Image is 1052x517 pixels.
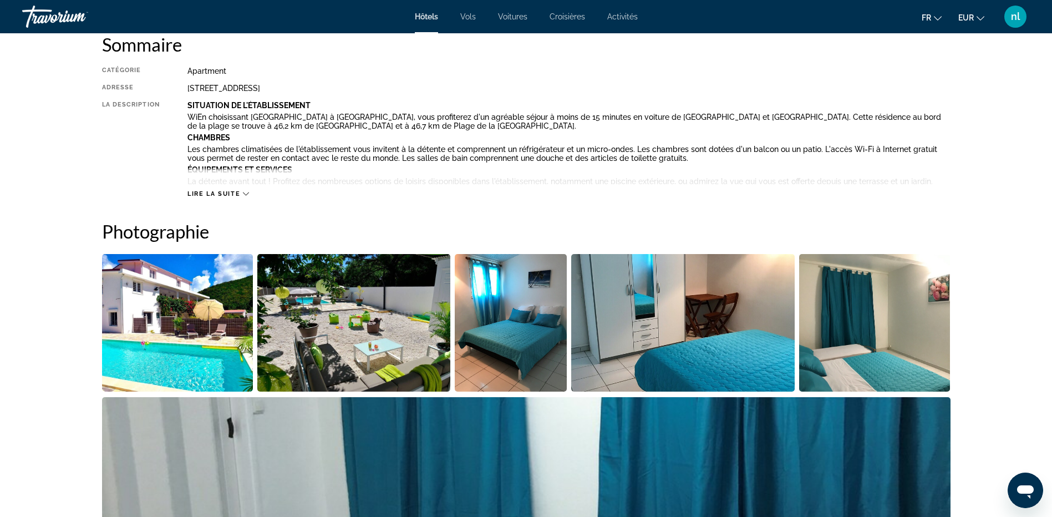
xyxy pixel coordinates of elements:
[455,254,567,392] button: Open full-screen image slider
[187,113,951,130] p: WiEn choisissant [GEOGRAPHIC_DATA] à [GEOGRAPHIC_DATA], vous profiterez d'un agréable séjour à mo...
[187,190,240,197] span: Lire la suite
[460,12,476,21] a: Vols
[571,254,795,392] button: Open full-screen image slider
[922,13,931,22] span: fr
[187,165,292,174] b: Équipements Et Services
[922,9,942,26] button: Change language
[958,9,984,26] button: Change currency
[22,2,133,31] a: Travorium
[187,67,951,75] div: Apartment
[102,67,160,75] div: Catégorie
[799,254,951,392] button: Open full-screen image slider
[1001,5,1030,28] button: User Menu
[187,133,230,142] b: Chambres
[102,33,951,55] h2: Sommaire
[102,101,160,184] div: La description
[102,220,951,242] h2: Photographie
[415,12,438,21] a: Hôtels
[1011,11,1020,22] span: nl
[607,12,638,21] a: Activités
[958,13,974,22] span: EUR
[187,84,951,93] div: [STREET_ADDRESS]
[1008,473,1043,508] iframe: Bouton de lancement de la fenêtre de messagerie
[102,254,253,392] button: Open full-screen image slider
[498,12,527,21] a: Voitures
[187,145,951,163] p: Les chambres climatisées de l'établissement vous invitent à la détente et comprennent un réfrigér...
[102,84,160,93] div: Adresse
[187,190,249,198] button: Lire la suite
[550,12,585,21] a: Croisières
[257,254,450,392] button: Open full-screen image slider
[187,101,311,110] b: Situation De L'établissement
